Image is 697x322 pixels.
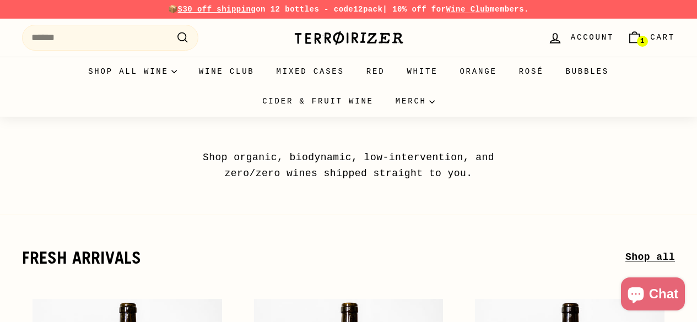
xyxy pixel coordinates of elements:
a: Shop all [625,249,675,265]
summary: Shop all wine [77,57,188,86]
a: White [396,57,449,86]
a: Cart [620,21,682,54]
span: $30 off shipping [178,5,256,14]
strong: 12pack [353,5,382,14]
span: 1 [640,37,644,45]
p: 📦 on 12 bottles - code | 10% off for members. [22,3,675,15]
a: Red [355,57,396,86]
a: Wine Club [188,57,266,86]
h2: fresh arrivals [22,248,625,267]
span: Cart [650,31,675,43]
a: Account [541,21,620,54]
inbox-online-store-chat: Shopify online store chat [618,277,688,313]
a: Orange [449,57,507,86]
p: Shop organic, biodynamic, low-intervention, and zero/zero wines shipped straight to you. [178,150,520,182]
a: Mixed Cases [266,57,355,86]
span: Account [571,31,614,43]
a: Rosé [508,57,555,86]
a: Bubbles [554,57,619,86]
a: Cider & Fruit Wine [251,86,385,116]
a: Wine Club [446,5,490,14]
summary: Merch [385,86,446,116]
